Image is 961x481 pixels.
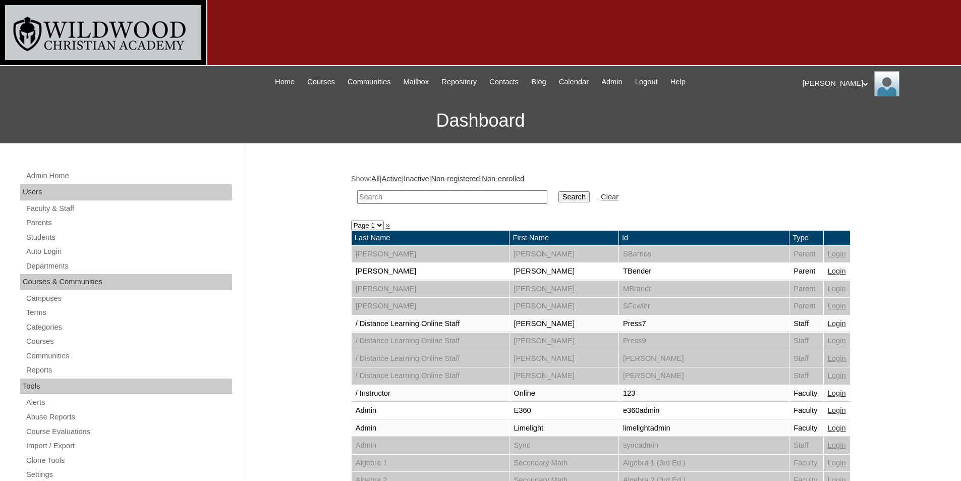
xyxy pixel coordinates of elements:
[596,76,628,88] a: Admin
[510,246,618,263] td: [PERSON_NAME]
[828,319,846,328] a: Login
[789,420,823,437] td: Faculty
[828,459,846,467] a: Login
[404,76,429,88] span: Mailbox
[789,298,823,315] td: Parent
[25,425,232,438] a: Course Evaluations
[371,175,379,183] a: All
[25,396,232,409] a: Alerts
[25,454,232,467] a: Clone Tools
[619,350,789,367] td: [PERSON_NAME]
[352,231,510,245] td: Last Name
[619,367,789,385] td: [PERSON_NAME]
[352,333,510,350] td: / Distance Learning Online Staff
[619,437,789,454] td: syncadmin
[619,231,789,245] td: Id
[601,193,618,201] a: Clear
[619,420,789,437] td: limelightadmin
[436,76,482,88] a: Repository
[5,5,201,60] img: logo-white.png
[352,420,510,437] td: Admin
[381,175,402,183] a: Active
[510,420,618,437] td: Limelight
[352,455,510,472] td: Algebra 1
[789,437,823,454] td: Staff
[25,202,232,215] a: Faculty & Staff
[828,441,846,449] a: Login
[828,389,846,397] a: Login
[307,76,335,88] span: Courses
[630,76,663,88] a: Logout
[828,302,846,310] a: Login
[619,263,789,280] td: TBender
[302,76,340,88] a: Courses
[789,385,823,402] td: Faculty
[828,354,846,362] a: Login
[789,315,823,333] td: Staff
[510,367,618,385] td: [PERSON_NAME]
[20,184,232,200] div: Users
[559,76,589,88] span: Calendar
[619,315,789,333] td: Press7
[357,190,547,204] input: Search
[441,76,477,88] span: Repository
[510,298,618,315] td: [PERSON_NAME]
[25,364,232,377] a: Reports
[351,174,851,209] div: Show: | | | |
[25,231,232,244] a: Students
[352,281,510,298] td: [PERSON_NAME]
[828,285,846,293] a: Login
[482,175,524,183] a: Non-enrolled
[828,250,846,258] a: Login
[20,274,232,290] div: Courses & Communities
[348,76,391,88] span: Communities
[789,350,823,367] td: Staff
[431,175,480,183] a: Non-registered
[670,76,686,88] span: Help
[352,350,510,367] td: / Distance Learning Online Staff
[789,281,823,298] td: Parent
[5,98,956,143] h3: Dashboard
[828,371,846,380] a: Login
[352,315,510,333] td: / Distance Learning Online Staff
[25,468,232,481] a: Settings
[489,76,519,88] span: Contacts
[665,76,691,88] a: Help
[558,191,590,202] input: Search
[635,76,658,88] span: Logout
[619,281,789,298] td: MBrandt
[619,455,789,472] td: Algebra 1 (3rd Ed.)
[619,333,789,350] td: Press9
[619,385,789,402] td: 123
[352,402,510,419] td: Admin
[789,455,823,472] td: Faculty
[510,402,618,419] td: E360
[404,175,429,183] a: Inactive
[510,315,618,333] td: [PERSON_NAME]
[619,402,789,419] td: e360admin
[343,76,396,88] a: Communities
[828,424,846,432] a: Login
[619,246,789,263] td: SBarrios
[352,385,510,402] td: / Instructor
[803,71,951,96] div: [PERSON_NAME]
[352,298,510,315] td: [PERSON_NAME]
[25,440,232,452] a: Import / Export
[789,367,823,385] td: Staff
[510,385,618,402] td: Online
[270,76,300,88] a: Home
[275,76,295,88] span: Home
[619,298,789,315] td: SFowler
[828,337,846,345] a: Login
[352,367,510,385] td: / Distance Learning Online Staff
[789,231,823,245] td: Type
[25,335,232,348] a: Courses
[25,321,232,334] a: Categories
[25,292,232,305] a: Campuses
[828,406,846,414] a: Login
[789,402,823,419] td: Faculty
[789,263,823,280] td: Parent
[484,76,524,88] a: Contacts
[510,350,618,367] td: [PERSON_NAME]
[874,71,899,96] img: Jill Isaac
